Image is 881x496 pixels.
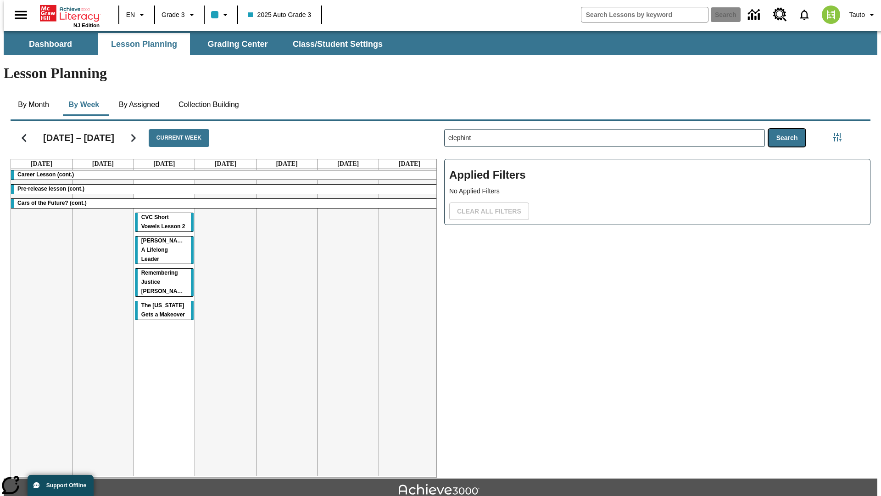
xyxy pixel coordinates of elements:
span: Grade 3 [162,10,185,20]
div: Home [40,3,100,28]
button: Language: EN, Select a language [122,6,151,23]
span: Tauto [849,10,865,20]
button: Class/Student Settings [285,33,390,55]
button: Dashboard [5,33,96,55]
input: Search Lessons By Keyword [445,130,764,147]
div: CVC Short Vowels Lesson 2 [135,213,194,231]
a: October 18, 2025 [335,159,361,169]
div: Calendar [3,117,437,478]
a: Data Center [742,2,768,28]
div: SubNavbar [4,33,391,55]
span: NJ Edition [73,23,100,28]
h2: Applied Filters [449,164,865,186]
div: Cars of the Future? (cont.) [11,199,440,208]
img: avatar image [822,6,840,24]
button: Grading Center [192,33,284,55]
button: Class color is light blue. Change class color [207,6,234,23]
div: Applied Filters [444,159,870,225]
button: By Month [11,94,56,116]
div: Dianne Feinstein: A Lifelong Leader [135,237,194,264]
a: October 13, 2025 [29,159,54,169]
span: Remembering Justice O'Connor [141,270,188,294]
a: October 17, 2025 [274,159,299,169]
div: Search [437,117,870,478]
span: Lesson Planning [111,39,177,50]
button: Open side menu [7,1,34,28]
h1: Lesson Planning [4,65,877,82]
button: Search [769,129,806,147]
div: SubNavbar [4,31,877,55]
div: Remembering Justice O'Connor [135,269,194,296]
h2: [DATE] – [DATE] [43,132,114,143]
button: By Assigned [112,94,167,116]
button: Select a new avatar [816,3,846,27]
span: Dashboard [29,39,72,50]
div: The Missouri Gets a Makeover [135,301,194,320]
span: EN [126,10,135,20]
button: Current Week [149,129,209,147]
div: Pre-release lesson (cont.) [11,185,440,194]
a: October 19, 2025 [397,159,422,169]
span: CVC Short Vowels Lesson 2 [141,214,185,230]
a: October 16, 2025 [213,159,238,169]
button: By Week [61,94,107,116]
button: Grade: Grade 3, Select a grade [158,6,201,23]
input: search field [581,7,708,22]
span: The Missouri Gets a Makeover [141,302,185,318]
button: Support Offline [28,475,94,496]
button: Previous [12,126,36,150]
div: Career Lesson (cont.) [11,170,440,180]
span: Class/Student Settings [293,39,383,50]
button: Profile/Settings [846,6,881,23]
span: Cars of the Future? (cont.) [17,200,87,206]
a: October 14, 2025 [90,159,116,169]
span: Pre-release lesson (cont.) [17,186,84,192]
a: Notifications [792,3,816,27]
span: Dianne Feinstein: A Lifelong Leader [141,237,190,262]
button: Filters Side menu [828,128,847,147]
span: 2025 Auto Grade 3 [248,10,312,20]
span: Support Offline [46,482,86,489]
button: Next [122,126,145,150]
span: Career Lesson (cont.) [17,171,74,178]
button: Collection Building [171,94,246,116]
a: October 15, 2025 [151,159,177,169]
a: Resource Center, Will open in new tab [768,2,792,27]
p: No Applied Filters [449,186,865,196]
button: Lesson Planning [98,33,190,55]
a: Home [40,4,100,23]
span: Grading Center [207,39,268,50]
